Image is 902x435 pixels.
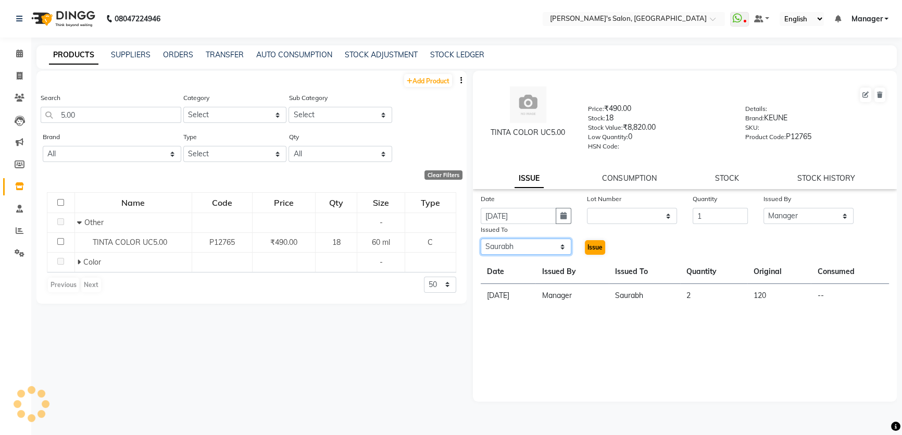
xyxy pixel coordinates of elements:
[193,193,252,212] div: Code
[747,260,811,284] th: Original
[535,284,608,308] td: Manager
[43,132,60,142] label: Brand
[588,131,730,146] div: 0
[41,107,181,123] input: Search by product name or code
[811,260,889,284] th: Consumed
[380,218,383,227] span: -
[745,132,786,142] label: Product Code:
[680,260,747,284] th: Quantity
[49,46,98,65] a: PRODUCTS
[406,193,455,212] div: Type
[715,173,739,183] a: STOCK
[163,50,193,59] a: ORDERS
[372,238,390,247] span: 60 ml
[430,50,484,59] a: STOCK LEDGER
[77,218,84,227] span: Collapse Row
[745,114,764,123] label: Brand:
[83,257,101,267] span: Color
[253,193,315,212] div: Price
[358,193,404,212] div: Size
[345,50,418,59] a: STOCK ADJUSTMENT
[206,50,244,59] a: TRANSFER
[481,194,495,204] label: Date
[510,86,546,123] img: avatar
[111,50,151,59] a: SUPPLIERS
[609,260,680,284] th: Issued To
[183,132,197,142] label: Type
[483,127,572,138] div: TINTA COLOR UC5.00
[332,238,341,247] span: 18
[587,194,621,204] label: Lot Number
[745,104,767,114] label: Details:
[587,243,603,251] span: Issue
[428,238,433,247] span: C
[76,193,191,212] div: Name
[851,14,882,24] span: Manager
[609,284,680,308] td: Saurabh
[256,50,332,59] a: AUTO CONSUMPTION
[585,240,605,255] button: Issue
[41,93,60,103] label: Search
[93,238,167,247] span: TINTA COLOR UC5.00
[404,74,452,87] a: Add Product
[535,260,608,284] th: Issued By
[763,194,791,204] label: Issued By
[115,4,160,33] b: 08047224946
[289,132,298,142] label: Qty
[77,257,83,267] span: Expand Row
[811,284,889,308] td: --
[424,170,462,180] div: Clear Filters
[588,123,623,132] label: Stock Value:
[797,173,855,183] a: STOCK HISTORY
[588,142,619,151] label: HSN Code:
[380,257,383,267] span: -
[588,104,604,114] label: Price:
[747,284,811,308] td: 120
[588,113,730,127] div: 18
[84,218,104,227] span: Other
[481,260,535,284] th: Date
[209,238,235,247] span: P12765
[316,193,357,212] div: Qty
[745,113,887,127] div: KEUNE
[588,132,628,142] label: Low Quantity:
[588,103,730,118] div: ₹490.00
[588,122,730,136] div: ₹8,820.00
[289,93,327,103] label: Sub Category
[183,93,209,103] label: Category
[27,4,98,33] img: logo
[745,123,759,132] label: SKU:
[481,225,508,234] label: Issued To
[481,284,535,308] td: [DATE]
[693,194,717,204] label: Quantity
[745,131,887,146] div: P12765
[515,169,544,188] a: ISSUE
[588,114,605,123] label: Stock:
[602,173,656,183] a: CONSUMPTION
[680,284,747,308] td: 2
[270,238,297,247] span: ₹490.00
